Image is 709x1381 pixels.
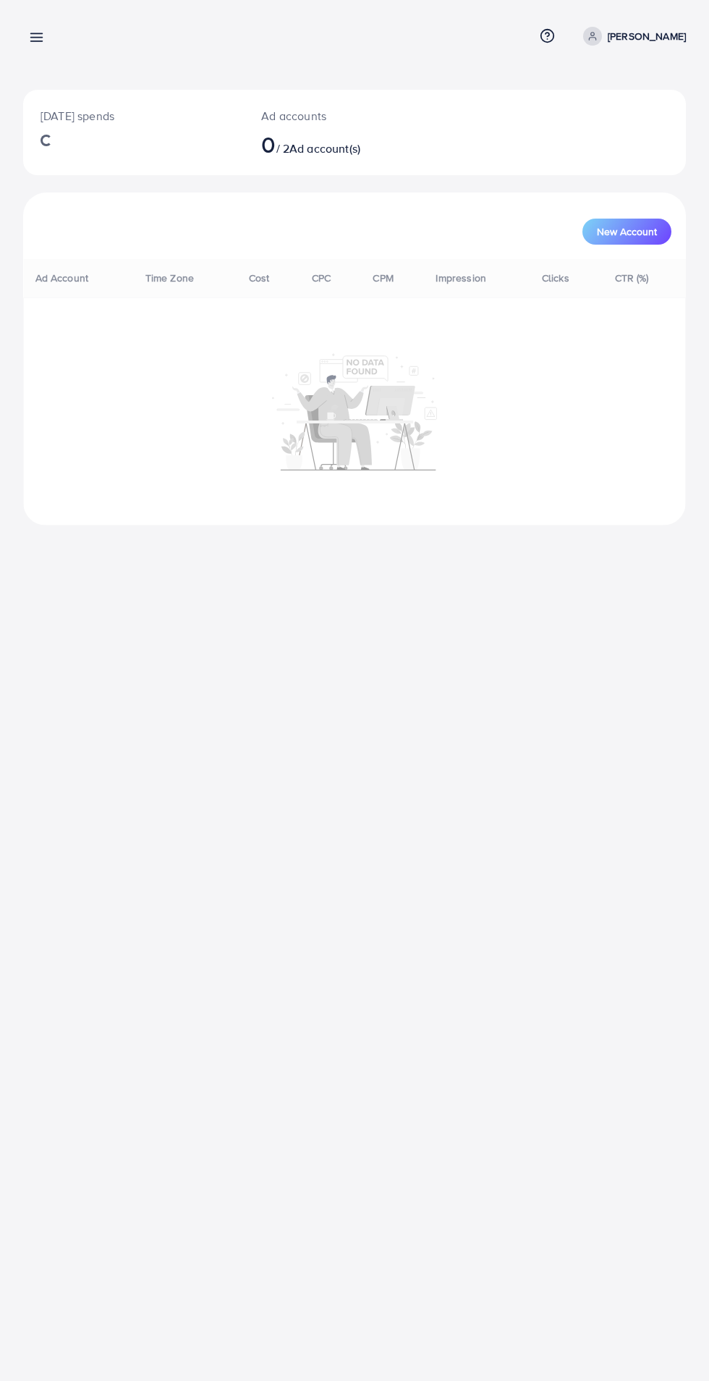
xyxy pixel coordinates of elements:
p: [PERSON_NAME] [608,28,686,45]
span: 0 [261,127,276,161]
span: Ad account(s) [289,140,360,156]
h2: / 2 [261,130,392,158]
a: [PERSON_NAME] [577,27,686,46]
button: New Account [582,219,671,245]
p: Ad accounts [261,107,392,124]
span: New Account [597,227,657,237]
p: [DATE] spends [41,107,226,124]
